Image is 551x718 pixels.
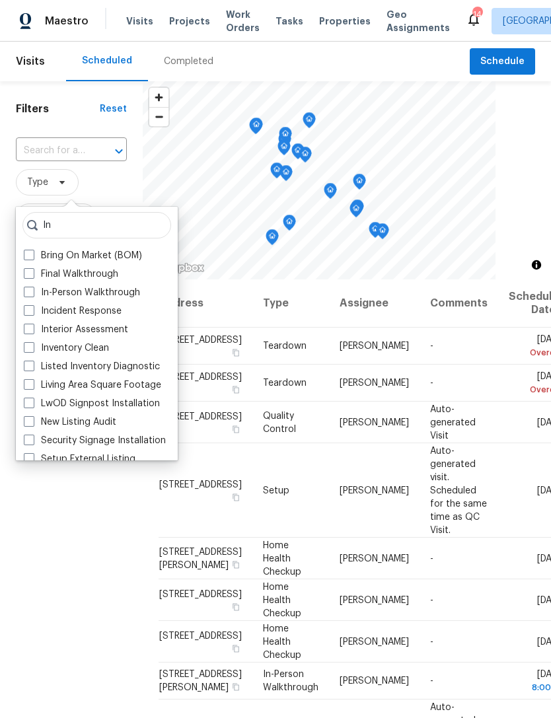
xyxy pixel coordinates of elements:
span: [PERSON_NAME] [340,637,409,646]
button: Copy Address [230,681,242,693]
span: [STREET_ADDRESS] [159,336,242,345]
label: Incident Response [24,305,122,318]
button: Copy Address [230,491,242,503]
span: [PERSON_NAME] [340,595,409,604]
div: Map marker [351,199,364,220]
label: Interior Assessment [24,323,128,336]
span: Teardown [263,378,307,388]
div: Map marker [369,222,382,242]
th: Comments [420,279,498,328]
span: [STREET_ADDRESS] [159,589,242,598]
div: Map marker [250,118,263,138]
span: Properties [319,15,371,28]
div: Map marker [303,112,316,133]
span: [STREET_ADDRESS][PERSON_NAME] [159,547,242,569]
span: Projects [169,15,210,28]
span: Home Health Checkup [263,540,301,576]
div: Map marker [291,143,305,164]
span: Work Orders [226,8,260,34]
span: [PERSON_NAME] [340,378,409,388]
div: Map marker [299,147,312,167]
div: Map marker [277,139,291,160]
input: Search for an address... [16,141,90,161]
span: [PERSON_NAME] [340,485,409,495]
canvas: Map [143,81,496,279]
button: Open [110,142,128,161]
span: Setup [263,485,289,495]
span: Schedule [480,54,525,70]
th: Address [159,279,252,328]
span: Home Health Checkup [263,582,301,618]
span: Auto-generated Visit [430,404,476,440]
span: [STREET_ADDRESS] [159,480,242,489]
label: In-Person Walkthrough [24,286,140,299]
label: LwOD Signpost Installation [24,397,160,410]
label: Security Signage Installation [24,434,166,447]
button: Zoom in [149,88,168,107]
label: Inventory Clean [24,341,109,355]
span: Visits [16,47,45,76]
span: - [430,378,433,388]
div: Map marker [279,127,292,147]
div: Map marker [249,118,262,139]
label: Setup External Listing [24,452,135,466]
div: Map marker [353,174,366,194]
label: New Listing Audit [24,415,116,429]
label: Final Walkthrough [24,268,118,281]
div: Map marker [266,229,279,250]
button: Schedule [470,48,535,75]
span: Zoom out [149,108,168,126]
div: Map marker [324,183,337,203]
span: - [430,637,433,646]
span: [STREET_ADDRESS] [159,631,242,640]
span: Teardown [263,341,307,351]
div: Map marker [279,165,293,186]
span: Geo Assignments [386,8,450,34]
span: - [430,554,433,563]
button: Zoom out [149,107,168,126]
button: Copy Address [230,347,242,359]
div: Map marker [283,215,296,235]
button: Copy Address [230,384,242,396]
span: In-Person Walkthrough [263,670,318,692]
button: Copy Address [230,558,242,570]
span: Tasks [275,17,303,26]
span: [STREET_ADDRESS][PERSON_NAME] [159,670,242,692]
div: Reset [100,102,127,116]
div: Map marker [349,201,363,222]
span: [PERSON_NAME] [340,676,409,686]
span: Auto-generated visit. Scheduled for the same time as QC Visit. [430,446,487,534]
h1: Filters [16,102,100,116]
button: Copy Address [230,600,242,612]
span: Home Health Checkup [263,624,301,659]
th: Assignee [329,279,420,328]
div: 14 [472,8,482,21]
span: [PERSON_NAME] [340,417,409,427]
span: [PERSON_NAME] [340,341,409,351]
div: Completed [164,55,213,68]
label: Living Area Square Footage [24,378,161,392]
span: Quality Control [263,411,296,433]
label: Bring On Market (BOM) [24,249,142,262]
div: Map marker [278,132,291,153]
button: Toggle attribution [529,257,544,273]
th: Type [252,279,329,328]
span: [STREET_ADDRESS] [159,373,242,382]
div: Map marker [376,223,389,244]
button: Copy Address [230,642,242,654]
button: Copy Address [230,423,242,435]
span: Visits [126,15,153,28]
span: [PERSON_NAME] [340,554,409,563]
span: [STREET_ADDRESS] [159,412,242,421]
span: - [430,676,433,686]
div: Map marker [270,162,283,183]
div: Scheduled [82,54,132,67]
span: Type [27,176,48,189]
span: Maestro [45,15,89,28]
span: Toggle attribution [533,258,540,272]
span: - [430,595,433,604]
span: - [430,341,433,351]
label: Listed Inventory Diagnostic [24,360,160,373]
